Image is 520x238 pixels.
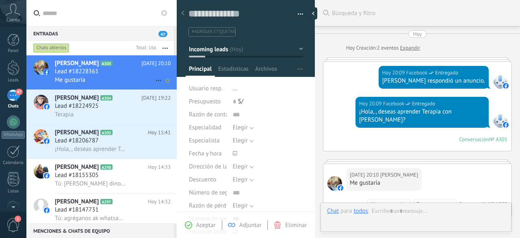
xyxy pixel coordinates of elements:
[100,95,112,100] span: A304
[413,30,422,38] div: Hoy
[255,65,277,77] span: Archivos
[189,177,216,183] span: Descuento
[383,100,405,108] span: Facebook
[309,7,317,20] div: Ocultar
[503,83,509,89] img: facebook-sm.svg
[489,136,507,143] div: № A305
[493,113,507,128] span: Facebook
[338,185,343,191] img: facebook-sm.svg
[55,59,99,68] span: [PERSON_NAME]
[359,100,383,108] div: Hoy 20:09
[148,129,171,137] span: Hoy 15:41
[233,163,248,170] span: Elegir
[196,221,216,229] span: Aceptar
[44,104,50,109] img: icon
[55,206,99,214] span: Lead #18147731
[55,171,99,179] span: Lead #18155305
[350,179,418,187] div: Me gustaría
[233,134,254,147] button: Elegir
[400,44,420,52] a: Expandir
[412,100,435,108] span: Entregado
[327,176,342,191] span: Isabel Huaman
[233,199,254,212] button: Elegir
[44,69,50,75] img: icon
[33,43,69,53] div: Chats abiertos
[26,26,174,41] div: Entradas
[233,124,248,131] span: Elegir
[189,151,222,157] span: Fecha y hora
[233,173,254,186] button: Elegir
[15,89,22,95] span: 47
[189,108,227,121] div: Razón de contacto
[189,65,212,77] span: Principal
[189,95,227,108] div: Presupuesto
[44,138,50,144] img: icon
[55,102,99,110] span: Lead #18224925
[189,111,237,118] span: Razón de contacto
[44,207,50,213] img: icon
[100,61,112,66] span: A305
[192,29,235,35] span: #agregar etiquetas
[55,163,99,171] span: [PERSON_NAME]
[370,200,407,208] div: Marque resuelto
[503,122,509,128] img: facebook-sm.svg
[350,171,380,179] div: [DATE] 20:10
[332,9,512,17] span: Búsqueda y filtro
[158,31,167,37] span: 47
[218,65,249,77] span: Estadísticas
[189,186,227,199] div: Número de seguro
[26,223,174,238] div: Menciones & Chats de equipo
[2,48,25,54] div: Panel
[459,201,489,207] div: Conversación
[2,160,25,166] div: Calendario
[233,176,248,183] span: Elegir
[346,44,356,52] div: Hoy
[15,216,21,222] span: 1
[380,171,418,179] span: Isabel Huaman
[141,59,171,68] span: [DATE] 20:10
[416,200,453,208] div: Poner en espera
[238,98,243,105] span: S/
[353,207,368,214] div: todos
[55,198,99,206] span: [PERSON_NAME]
[189,121,227,134] div: Especialidad
[493,74,507,89] span: Facebook
[26,194,177,228] a: avataricon[PERSON_NAME]A297Hoy 14:32Lead #18147731Tú: agréganos ak whatsapp [PHONE_NUMBER] para d...
[100,130,112,135] span: A303
[100,164,112,170] span: A298
[26,90,177,124] a: avataricon[PERSON_NAME]A304[DATE] 19:22Lead #18224925Terapia
[26,124,177,159] a: avataricon[PERSON_NAME]A303Hoy 15:41Lead #18206787¡Hola, , deseas aprender Terapia con [PERSON_NA...
[55,129,99,137] span: [PERSON_NAME]
[55,180,126,188] span: Tú: [PERSON_NAME] dinos tu whatsapp para darte informacion y promocion de estudios'
[435,69,458,77] span: Entregado
[189,134,227,147] div: Especialista
[189,199,227,212] div: Razón de pérdida
[26,55,177,90] a: avataricon[PERSON_NAME]A305[DATE] 20:10Lead #18228361Me gustaría
[148,163,171,171] span: Hoy 14:33
[189,85,223,92] span: Usuario resp.
[141,94,171,102] span: [DATE] 19:22
[233,202,248,210] span: Elegir
[2,104,25,109] div: Chats
[2,131,25,139] div: WhatsApp
[189,147,227,160] div: Fecha y hora
[459,136,489,143] div: Conversación
[189,164,246,170] span: Dirección de la clínica
[340,207,352,215] span: para
[189,98,221,105] span: Presupuesto
[189,160,227,173] div: Dirección de la clínica
[239,221,262,229] span: Adjuntar
[189,138,219,144] span: Especialista
[189,82,227,95] div: Usuario resp.
[489,201,507,207] div: № A305
[377,44,399,52] span: 2 eventos
[2,189,25,194] div: Listas
[55,111,74,118] span: Terapia
[55,137,99,145] span: Lead #18206787
[382,69,406,77] div: Hoy 20:09
[26,159,177,193] a: avataricon[PERSON_NAME]A298Hoy 14:33Lead #18155305Tú: [PERSON_NAME] dinos tu whatsapp para darte ...
[100,199,112,204] span: A297
[148,198,171,206] span: Hoy 14:32
[233,85,238,92] span: ...
[233,160,254,173] button: Elegir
